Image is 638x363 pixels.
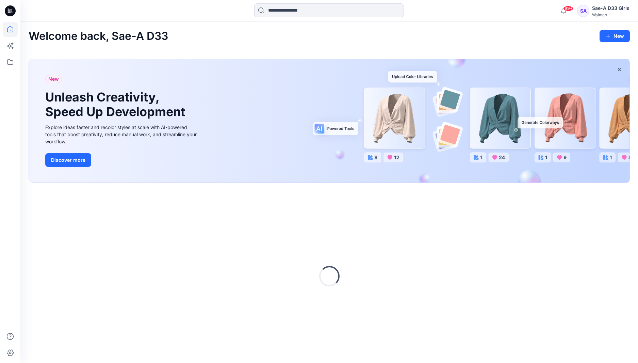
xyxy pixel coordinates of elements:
[563,6,573,11] span: 99+
[592,12,629,17] div: Walmart
[45,153,91,167] button: Discover more
[45,90,188,119] h1: Unleash Creativity, Speed Up Development
[48,75,59,83] span: New
[592,4,629,12] div: Sae-A D33 Girls
[29,30,168,43] h2: Welcome back, Sae-A D33
[600,30,630,42] button: New
[45,124,198,145] div: Explore ideas faster and recolor styles at scale with AI-powered tools that boost creativity, red...
[45,153,198,167] a: Discover more
[577,5,589,17] div: SA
